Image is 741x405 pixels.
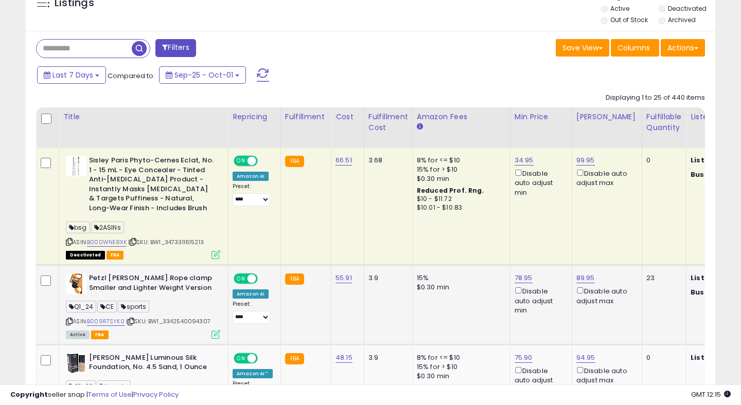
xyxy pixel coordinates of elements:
div: 15% for > $10 [417,165,502,174]
div: seller snap | | [10,390,179,400]
div: 15% [417,273,502,283]
button: Columns [611,39,659,57]
div: Min Price [515,112,568,122]
span: ON [235,274,248,283]
div: $0.30 min [417,283,502,292]
span: FBA [91,330,109,339]
label: Active [610,4,629,13]
span: bsg [66,222,90,233]
a: Privacy Policy [133,390,179,399]
div: $10.01 - $10.83 [417,204,502,212]
a: 55.91 [336,273,352,283]
span: ON [235,157,248,165]
b: Listed Price: [691,155,737,165]
div: 3.9 [368,273,404,283]
div: 0 [646,156,678,165]
a: 94.95 [576,353,595,363]
button: Save View [556,39,609,57]
div: 15% for > $10 [417,362,502,372]
a: 78.95 [515,273,533,283]
div: 8% for <= $10 [417,353,502,362]
div: Preset: [233,183,273,206]
div: Disable auto adjust max [576,168,634,188]
span: FBA [107,251,124,260]
div: Disable auto adjust max [576,285,634,305]
a: B000WNE8XK [87,238,127,247]
div: 3.9 [368,353,404,362]
button: Filters [155,39,196,57]
span: Columns [617,43,650,53]
div: Fulfillment [285,112,327,122]
span: ON [235,354,248,363]
div: $0.30 min [417,372,502,381]
img: 41VVNQrVWFL._SL40_.jpg [66,353,86,374]
span: All listings currently available for purchase on Amazon [66,330,90,339]
div: Amazon AI * [233,369,273,378]
label: Archived [668,15,696,24]
div: Displaying 1 to 25 of 440 items [606,93,705,103]
div: $10 - $11.72 [417,195,502,204]
div: Disable auto adjust min [515,285,564,315]
span: | SKU: BW1_3342540094307 [126,317,210,325]
div: Amazon Fees [417,112,506,122]
div: Title [63,112,224,122]
span: OFF [256,157,273,165]
a: 75.90 [515,353,533,363]
button: Last 7 Days [37,66,106,84]
b: Sisley Paris Phyto-Cernes Eclat, No. 1 - 15 mL - Eye Concealer - Tinted Anti-[MEDICAL_DATA] Produ... [89,156,214,215]
img: 41kYd7oA+1L._SL40_.jpg [66,273,86,294]
span: Sep-25 - Oct-01 [174,70,233,80]
div: Preset: [233,301,273,324]
b: [PERSON_NAME] Luminous Silk Foundation, No. 4.5 Sand, 1 Ounce [89,353,214,375]
span: 2ASINs [91,222,124,233]
img: 31Lo6+pFWNL._SL40_.jpg [66,156,86,176]
a: 99.95 [576,155,595,165]
a: B009R7SYK0 [87,317,125,326]
button: Sep-25 - Oct-01 [159,66,246,84]
span: OFF [256,354,273,363]
div: Fulfillment Cost [368,112,408,133]
span: OFF [256,274,273,283]
div: Disable auto adjust min [515,168,564,197]
div: Amazon AI [233,289,269,299]
span: 2025-10-9 12:15 GMT [691,390,731,399]
b: Listed Price: [691,273,737,283]
small: FBA [285,156,304,167]
span: Last 7 Days [52,70,93,80]
div: 8% for <= $10 [417,156,502,165]
button: Actions [661,39,705,57]
div: $0.30 min [417,174,502,183]
a: 66.51 [336,155,352,165]
div: Cost [336,112,360,122]
small: FBA [285,273,304,285]
span: Q1_24 [66,301,96,312]
div: [PERSON_NAME] [576,112,638,122]
div: Amazon AI [233,172,269,181]
a: 89.95 [576,273,595,283]
b: Listed Price: [691,353,737,362]
span: Compared to: [108,71,155,81]
small: Amazon Fees. [417,122,423,132]
div: ASIN: [66,273,220,338]
span: CE [97,301,117,312]
label: Out of Stock [610,15,648,24]
a: Terms of Use [88,390,132,399]
div: ASIN: [66,156,220,258]
div: Disable auto adjust min [515,365,564,395]
label: Deactivated [668,4,707,13]
strong: Copyright [10,390,48,399]
span: All listings that are unavailable for purchase on Amazon for any reason other than out-of-stock [66,251,105,260]
small: FBA [285,353,304,364]
div: Fulfillable Quantity [646,112,682,133]
div: 3.68 [368,156,404,165]
div: 23 [646,273,678,283]
span: sports [118,301,149,312]
span: | SKU: BW1_3473311615213 [128,238,204,246]
div: Repricing [233,112,276,122]
a: 48.15 [336,353,352,363]
b: Petzl [PERSON_NAME] Rope clamp Smaller and Lighter Weight Version [89,273,214,295]
div: Disable auto adjust max [576,365,634,385]
a: 34.95 [515,155,534,165]
b: Reduced Prof. Rng. [417,186,484,195]
div: 0 [646,353,678,362]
